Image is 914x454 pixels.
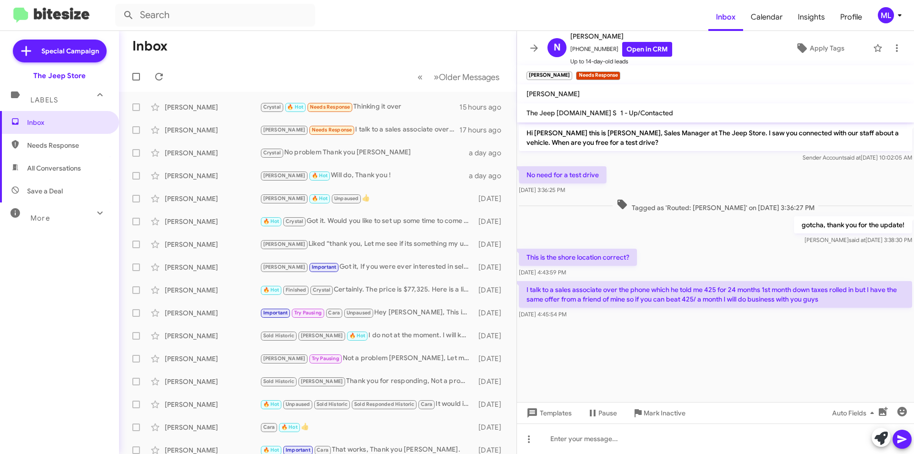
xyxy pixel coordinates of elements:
div: [PERSON_NAME] [165,423,260,432]
div: Hey [PERSON_NAME], This is [PERSON_NAME] lefthand at the jeep store in [GEOGRAPHIC_DATA]. Hope yo... [260,307,474,318]
span: Labels [30,96,58,104]
button: Templates [517,404,579,422]
a: Calendar [743,3,790,31]
span: » [434,71,439,83]
span: [PERSON_NAME] [263,172,306,179]
span: More [30,214,50,222]
div: Thank you for responding, Not a problem. Should you need help with anything in the future please ... [260,376,474,387]
button: Previous [412,67,428,87]
div: Liked “thank you, Let me see if its something my used car manager would be interested in.” [260,239,474,250]
span: 🔥 Hot [287,104,303,110]
a: Insights [790,3,833,31]
button: ML [870,7,904,23]
div: [DATE] [474,331,509,341]
span: [PERSON_NAME] [301,378,343,384]
span: Cara [328,310,340,316]
button: Mark Inactive [625,404,693,422]
div: [PERSON_NAME] [165,354,260,363]
span: [PERSON_NAME] [263,127,306,133]
div: [DATE] [474,308,509,318]
div: Will do, Thank you ! [260,170,469,181]
span: said at [844,154,861,161]
span: Sender Account [DATE] 10:02:05 AM [803,154,912,161]
div: Not a problem [PERSON_NAME], Let me know when you are available. Thank you ! [260,353,474,364]
div: 👍 [260,422,474,433]
span: Unpaused [334,195,359,202]
div: I do not at the moment. I will keep an eye out. [260,330,474,341]
span: 🔥 Hot [263,287,279,293]
div: 15 hours ago [459,102,509,112]
div: [PERSON_NAME] [165,148,260,158]
span: Finished [286,287,307,293]
p: This is the shore location correct? [519,249,637,266]
button: Apply Tags [771,40,868,57]
div: 17 hours ago [459,125,509,135]
span: [DATE] 3:36:25 PM [519,186,565,193]
span: Cara [263,424,275,430]
span: Needs Response [312,127,352,133]
span: Needs Response [310,104,350,110]
span: Crystal [263,150,281,156]
div: a day ago [469,171,509,181]
div: [DATE] [474,217,509,226]
button: Pause [579,404,625,422]
span: Crystal [263,104,281,110]
h1: Inbox [132,39,168,54]
span: Up to 14-day-old leads [570,57,672,66]
span: [PERSON_NAME] [301,333,343,339]
div: [PERSON_NAME] [165,400,260,409]
small: [PERSON_NAME] [527,71,572,80]
div: [PERSON_NAME] [165,308,260,318]
div: [DATE] [474,423,509,432]
span: 🔥 Hot [281,424,298,430]
span: « [417,71,423,83]
div: [DATE] [474,354,509,363]
p: No need for a test drive [519,166,606,183]
span: Try Pausing [312,355,339,362]
div: 👍 [260,193,474,204]
span: Try Pausing [294,310,322,316]
span: 🔥 Hot [263,447,279,453]
span: 🔥 Hot [263,401,279,407]
div: I talk to a sales associate over the phone which he told me 425 for 24 months 1st month down taxe... [260,124,459,135]
span: The Jeep [DOMAIN_NAME] S [527,109,616,117]
span: Sold Historic [317,401,348,407]
div: Thinking it over [260,101,459,112]
span: [PERSON_NAME] [DATE] 3:38:30 PM [805,236,912,243]
div: [PERSON_NAME] [165,240,260,249]
span: [DATE] 4:45:54 PM [519,311,566,318]
div: [DATE] [474,262,509,272]
span: [PHONE_NUMBER] [570,42,672,57]
a: Special Campaign [13,40,107,62]
span: 🔥 Hot [263,218,279,224]
div: It would involve coming in to get it appraised by my used car manager. Would you be looking to ju... [260,399,474,410]
a: Profile [833,3,870,31]
div: [PERSON_NAME] [165,377,260,386]
span: Mark Inactive [644,404,685,422]
div: [DATE] [474,377,509,386]
span: Sold Historic [263,378,295,384]
div: [DATE] [474,240,509,249]
span: Save a Deal [27,186,63,196]
span: [PERSON_NAME] [570,30,672,42]
span: Pause [598,404,617,422]
div: [DATE] [474,400,509,409]
span: [DATE] 4:43:59 PM [519,269,566,276]
span: Cara [421,401,433,407]
span: [PERSON_NAME] [263,241,306,247]
div: Got it, If you were ever interested in selling it out right or trading it let me know. We are cur... [260,262,474,272]
div: [DATE] [474,194,509,203]
div: Certainly. The price is $77,325. Here is a link to it incase you wanted to further review. LINK: ... [260,284,474,295]
p: gotcha, thank you for the update! [794,216,912,233]
a: Inbox [708,3,743,31]
span: 🔥 Hot [312,172,328,179]
div: [PERSON_NAME] [165,262,260,272]
span: Important [263,310,288,316]
span: Inbox [27,118,108,127]
div: [PERSON_NAME] [165,125,260,135]
div: ML [878,7,894,23]
span: Sold Responded Historic [354,401,415,407]
div: [PERSON_NAME] [165,285,260,295]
